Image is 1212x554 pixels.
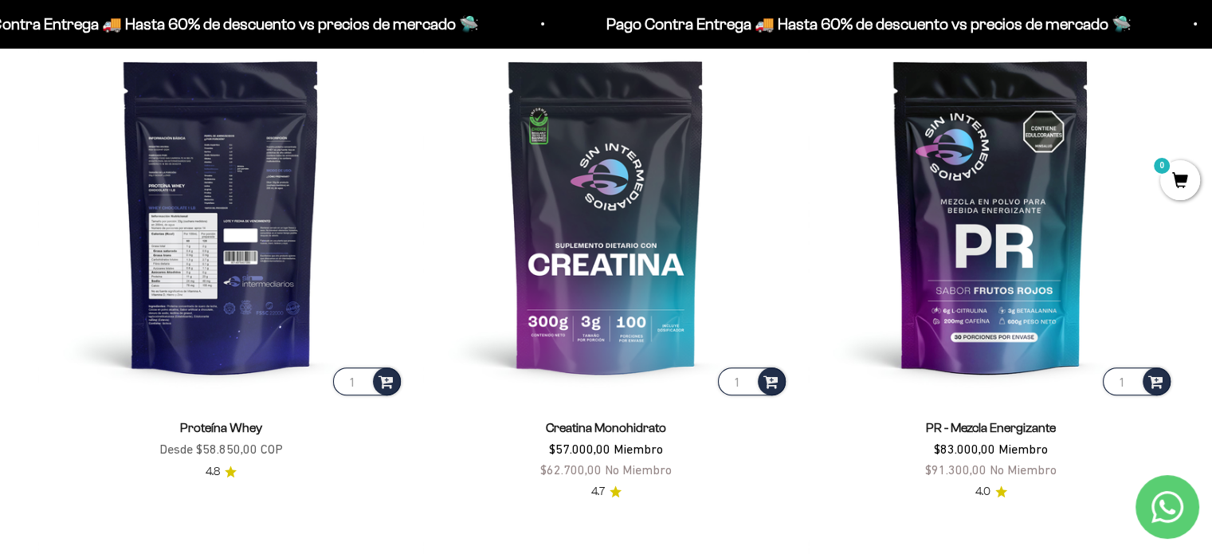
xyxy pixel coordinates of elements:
span: No Miembro [990,462,1057,477]
a: Creatina Monohidrato [546,421,666,434]
span: 4.0 [975,483,990,501]
span: No Miembro [605,462,672,477]
a: 4.74.7 de 5.0 estrellas [591,483,622,501]
a: PR - Mezcla Energizante [926,421,1056,434]
span: $62.700,00 [540,462,602,477]
a: Proteína Whey [180,421,262,434]
a: 0 [1160,173,1200,191]
span: Miembro [614,442,663,456]
span: 4.8 [206,463,220,481]
span: $83.000,00 [934,442,995,456]
mark: 0 [1152,156,1171,175]
span: $57.000,00 [549,442,610,456]
span: Miembro [998,442,1048,456]
img: Proteína Whey [38,33,404,399]
span: $91.300,00 [925,462,986,477]
a: 4.04.0 de 5.0 estrellas [975,483,1007,501]
sale-price: Desde $58.850,00 COP [159,439,283,460]
p: Pago Contra Entrega 🚚 Hasta 60% de descuento vs precios de mercado 🛸 [604,11,1129,37]
span: 4.7 [591,483,605,501]
a: 4.84.8 de 5.0 estrellas [206,463,237,481]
